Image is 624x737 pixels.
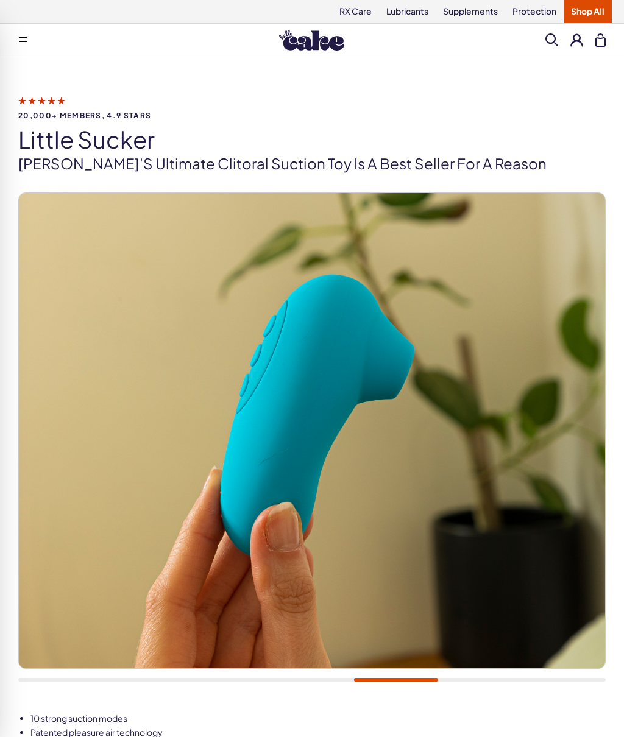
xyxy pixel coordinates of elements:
[18,95,606,119] a: 20,000+ members, 4.9 stars
[30,713,606,725] li: 10 strong suction modes
[18,127,606,152] h1: little sucker
[18,111,606,119] span: 20,000+ members, 4.9 stars
[279,30,344,51] img: Hello Cake
[18,153,606,174] p: [PERSON_NAME]'s ultimate clitoral suction toy is a best seller for a reason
